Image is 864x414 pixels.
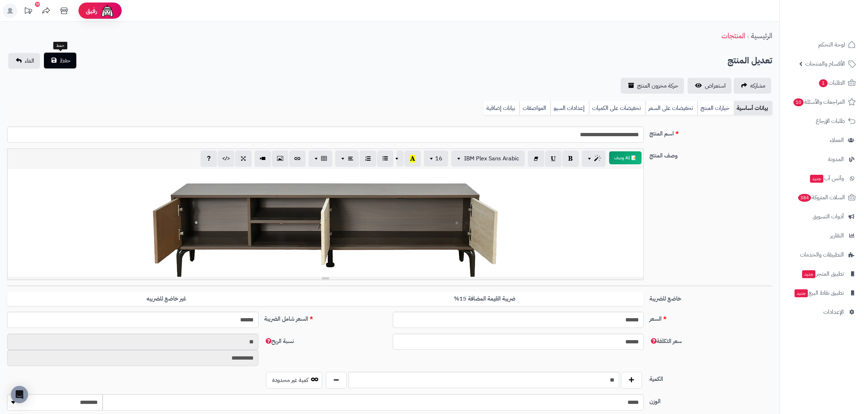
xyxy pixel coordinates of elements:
[830,135,844,145] span: العملاء
[647,148,775,160] label: وصف المنتج
[793,97,845,107] span: المراجعات والأسئلة
[784,151,860,168] a: المدونة
[721,30,745,41] a: المنتجات
[645,101,697,115] a: تخفيضات على السعر
[794,288,844,298] span: تطبيق نقاط البيع
[261,312,390,323] label: السعر شامل الضريبة
[647,312,775,323] label: السعر
[795,289,808,297] span: جديد
[784,36,860,53] a: لوحة التحكم
[11,386,28,403] div: Open Intercom Messenger
[53,42,67,50] div: حفظ
[705,81,726,90] span: استعراض
[818,78,845,88] span: الطلبات
[734,101,772,115] a: بيانات أساسية
[688,78,732,94] a: استعراض
[25,57,34,65] span: الغاء
[637,81,678,90] span: حركة مخزون المنتج
[818,40,845,50] span: لوحة التحكم
[813,212,844,222] span: أدوات التسويق
[589,101,645,115] a: تخفيضات على الكميات
[784,265,860,282] a: تطبيق المتجرجديد
[621,78,684,94] a: حركة مخزون المنتج
[828,154,844,164] span: المدونة
[751,30,772,41] a: الرئيسية
[784,74,860,92] a: الطلبات1
[550,101,589,115] a: إعدادات السيو
[797,192,845,202] span: السلات المتروكة
[784,93,860,111] a: المراجعات والأسئلة10
[784,208,860,225] a: أدوات التسويق
[784,303,860,321] a: الإعدادات
[784,284,860,302] a: تطبيق نقاط البيعجديد
[801,269,844,279] span: تطبيق المتجر
[784,246,860,263] a: التطبيقات والخدمات
[8,53,40,69] a: الغاء
[784,112,860,130] a: طلبات الإرجاع
[264,337,294,346] span: نسبة الربح
[519,101,550,115] a: المواصفات
[784,189,860,206] a: السلات المتروكة384
[325,291,644,306] label: ضريبة القيمة المضافة 15%
[784,227,860,244] a: التقارير
[805,59,845,69] span: الأقسام والمنتجات
[800,250,844,260] span: التطبيقات والخدمات
[483,101,519,115] a: بيانات إضافية
[435,154,442,163] span: 16
[784,132,860,149] a: العملاء
[793,98,804,107] span: 10
[35,2,40,7] div: 10
[86,6,97,15] span: رفيق
[815,7,857,22] img: logo-2.png
[810,175,823,183] span: جديد
[816,116,845,126] span: طلبات الإرجاع
[609,151,642,164] button: 📝 AI وصف
[7,291,325,306] label: غير خاضع للضريبه
[784,170,860,187] a: وآتس آبجديد
[802,270,815,278] span: جديد
[809,173,844,183] span: وآتس آب
[823,307,844,317] span: الإعدادات
[798,194,811,202] span: 384
[728,53,772,68] h2: تعديل المنتج
[100,4,114,18] img: ai-face.png
[647,126,775,138] label: اسم المنتج
[424,151,448,166] button: 16
[464,154,519,163] span: IBM Plex Sans Arabic
[647,372,775,383] label: الكمية
[60,56,71,65] span: حفظ
[830,231,844,241] span: التقارير
[19,4,37,20] a: تحديثات المنصة
[649,337,682,346] span: سعر التكلفة
[451,151,525,166] button: IBM Plex Sans Arabic
[819,79,828,88] span: 1
[697,101,734,115] a: خيارات المنتج
[44,53,76,68] button: حفظ
[647,291,775,303] label: خاضع للضريبة
[734,78,771,94] a: مشاركه
[647,394,775,406] label: الوزن
[750,81,765,90] span: مشاركه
